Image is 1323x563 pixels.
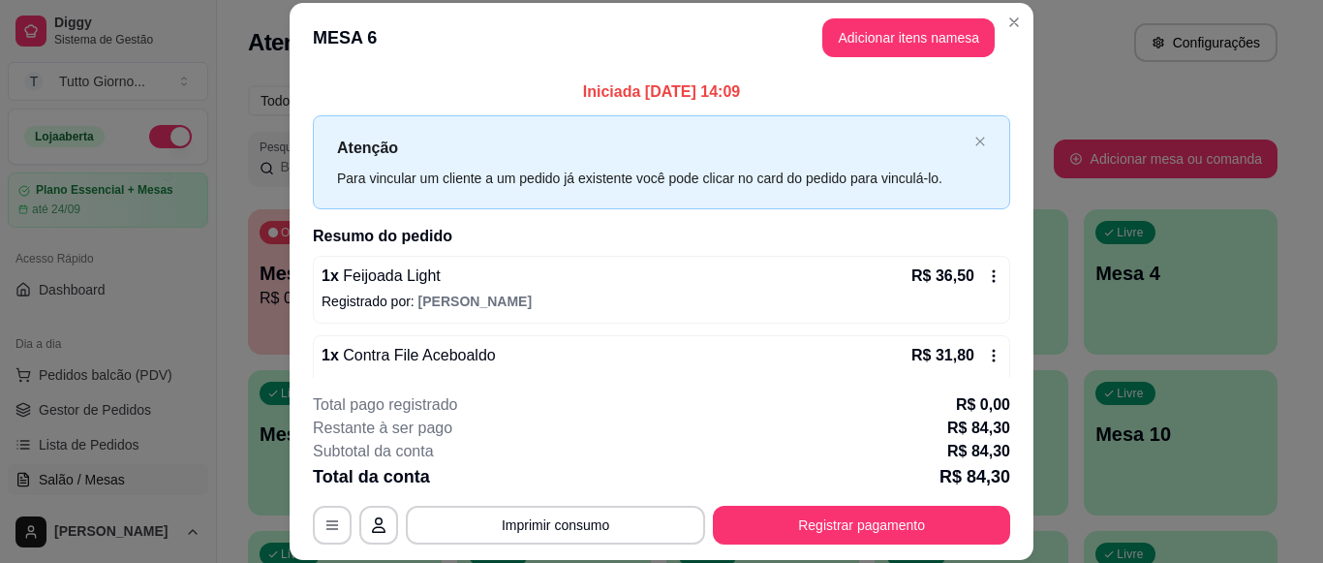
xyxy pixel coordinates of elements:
p: R$ 84,30 [947,417,1010,440]
p: Subtotal da conta [313,440,434,463]
p: Iniciada [DATE] 14:09 [313,80,1010,104]
p: Restante à ser pago [313,417,452,440]
p: Total pago registrado [313,393,457,417]
button: close [974,136,986,148]
div: Para vincular um cliente a um pedido já existente você pode clicar no card do pedido para vinculá... [337,168,967,189]
span: [PERSON_NAME] [418,294,532,309]
header: MESA 6 [290,3,1033,73]
p: Registrado por: [322,292,1001,311]
p: R$ 84,30 [939,463,1010,490]
p: R$ 36,50 [911,265,974,288]
button: Adicionar itens namesa [822,18,995,57]
p: 1 x [322,344,496,367]
p: 1 x [322,265,441,288]
p: Total da conta [313,463,430,490]
span: close [974,136,986,147]
p: R$ 84,30 [947,440,1010,463]
h2: Resumo do pedido [313,225,1010,248]
span: Feijoada Light [339,267,441,284]
button: Imprimir consumo [406,506,705,545]
button: Registrar pagamento [713,506,1010,545]
p: Atenção [337,136,967,160]
p: R$ 31,80 [911,344,974,367]
button: Close [999,7,1030,38]
span: Contra File Aceboaldo [339,347,496,363]
p: R$ 0,00 [956,393,1010,417]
